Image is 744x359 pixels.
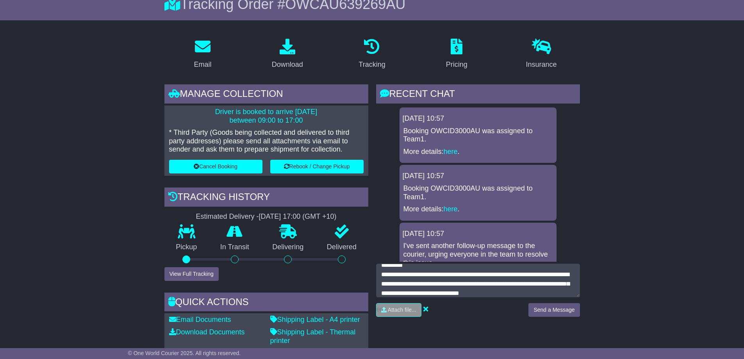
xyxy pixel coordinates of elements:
[169,129,364,154] p: * Third Party (Goods being collected and delivered to third party addresses) please send all atta...
[376,84,580,105] div: RECENT CHAT
[441,36,473,73] a: Pricing
[353,36,390,73] a: Tracking
[403,127,553,144] p: Booking OWCID3000AU was assigned to Team1.
[444,148,458,155] a: here
[270,160,364,173] button: Rebook / Change Pickup
[164,293,368,314] div: Quick Actions
[164,243,209,252] p: Pickup
[164,213,368,221] div: Estimated Delivery -
[359,59,385,70] div: Tracking
[403,114,553,123] div: [DATE] 10:57
[164,188,368,209] div: Tracking history
[209,243,261,252] p: In Transit
[403,205,553,214] p: More details: .
[403,242,553,267] p: I've sent another follow-up message to the courier, urging everyone in the team to resolve this i...
[164,267,219,281] button: View Full Tracking
[444,205,458,213] a: here
[267,36,308,73] a: Download
[528,303,580,317] button: Send a Message
[189,36,216,73] a: Email
[169,316,231,323] a: Email Documents
[403,230,553,238] div: [DATE] 10:57
[315,243,368,252] p: Delivered
[270,316,360,323] a: Shipping Label - A4 printer
[169,108,364,125] p: Driver is booked to arrive [DATE] between 09:00 to 17:00
[169,160,262,173] button: Cancel Booking
[272,59,303,70] div: Download
[403,184,553,201] p: Booking OWCID3000AU was assigned to Team1.
[128,350,241,356] span: © One World Courier 2025. All rights reserved.
[164,84,368,105] div: Manage collection
[169,328,245,336] a: Download Documents
[403,148,553,156] p: More details: .
[526,59,557,70] div: Insurance
[403,172,553,180] div: [DATE] 10:57
[261,243,316,252] p: Delivering
[521,36,562,73] a: Insurance
[270,328,356,345] a: Shipping Label - Thermal printer
[194,59,211,70] div: Email
[259,213,337,221] div: [DATE] 17:00 (GMT +10)
[446,59,467,70] div: Pricing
